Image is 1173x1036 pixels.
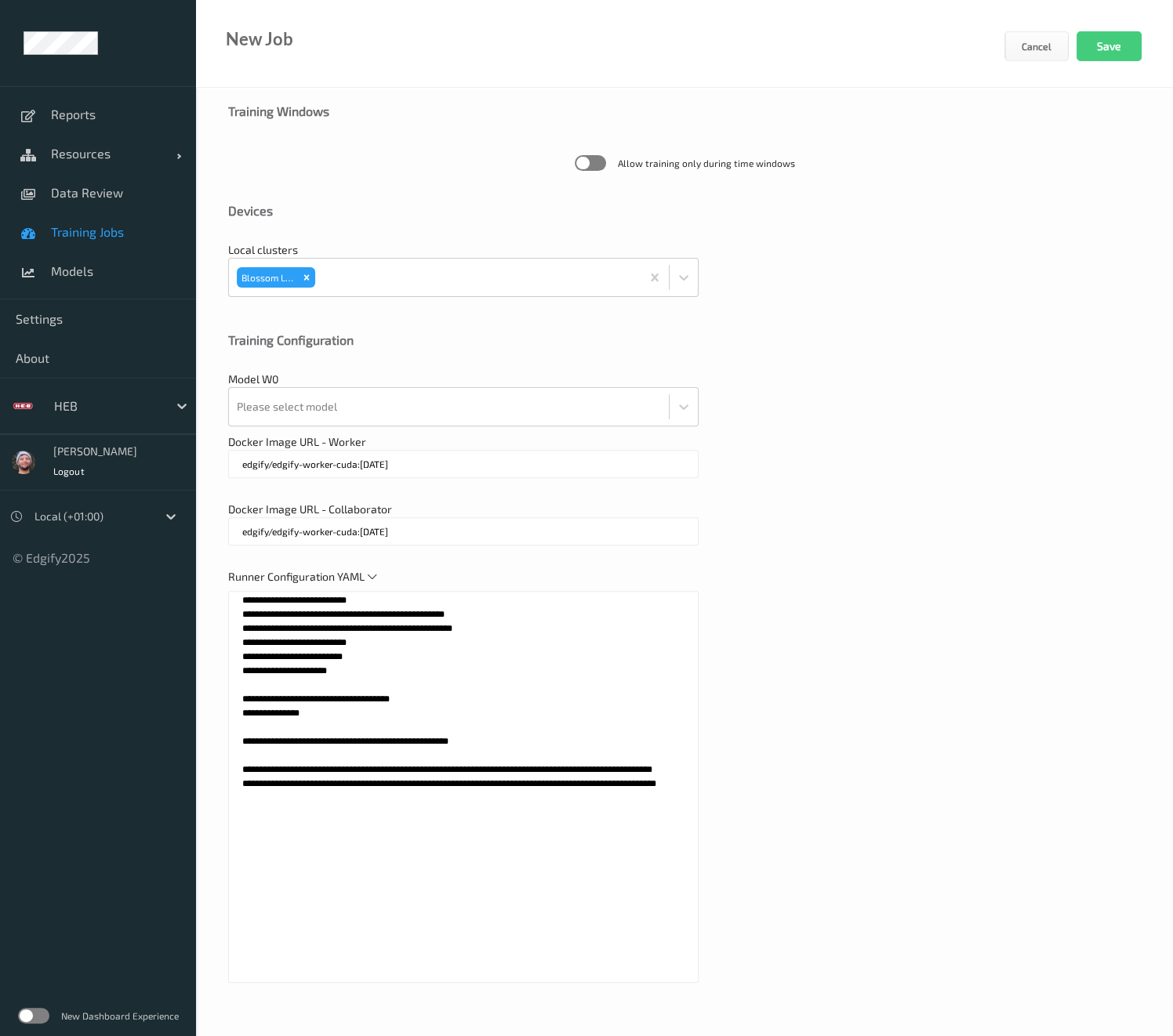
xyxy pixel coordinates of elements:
div: Training Configuration [228,332,1141,348]
span: Local clusters [228,243,298,256]
span: Runner Configuration YAML [228,570,378,583]
span: Model W0 [228,372,278,386]
span: Docker Image URL - Collaborator [228,502,392,516]
div: Training Windows [228,103,1141,119]
div: New Job [226,31,293,47]
div: Remove Blossom Lab [298,267,315,288]
div: Devices [228,203,1141,219]
button: Cancel [1004,31,1069,61]
div: Blossom Lab [237,267,298,288]
button: Save [1077,31,1142,61]
span: Docker Image URL - Worker [228,435,366,448]
span: Allow training only during time windows [618,155,795,171]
